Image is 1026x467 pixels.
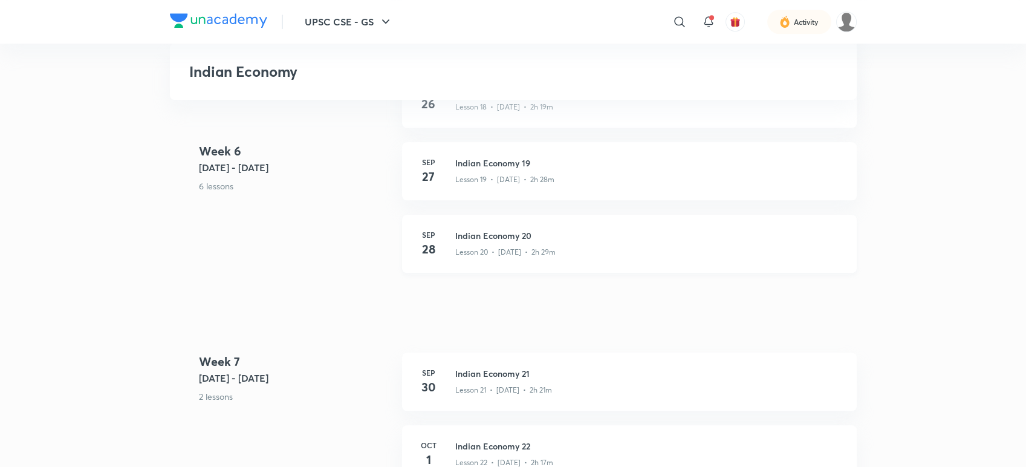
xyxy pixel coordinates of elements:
h4: 27 [417,168,441,186]
p: Lesson 21 • [DATE] • 2h 21m [455,385,552,396]
h6: Oct [417,440,441,451]
h4: Week 7 [199,353,392,371]
p: Lesson 20 • [DATE] • 2h 29m [455,247,556,258]
p: 2 lessons [199,390,392,403]
img: Company Logo [170,13,267,28]
h6: Sep [417,157,441,168]
h4: Week 6 [199,142,392,160]
h6: Sep [417,367,441,378]
p: Lesson 18 • [DATE] • 2h 19m [455,102,553,113]
p: Lesson 19 • [DATE] • 2h 28m [455,174,554,185]
h4: 30 [417,378,441,396]
img: Somdev [836,11,857,32]
img: avatar [730,16,741,27]
h5: [DATE] - [DATE] [199,371,392,385]
a: Company Logo [170,13,267,31]
h4: 26 [417,95,441,113]
h3: Indian Economy 21 [455,367,842,380]
img: activity [779,15,790,29]
h3: Indian Economy 19 [455,157,842,169]
a: Sep27Indian Economy 19Lesson 19 • [DATE] • 2h 28m [402,142,857,215]
h3: Indian Economy 22 [455,440,842,452]
h6: Sep [417,229,441,240]
button: UPSC CSE - GS [297,10,400,34]
a: Sep28Indian Economy 20Lesson 20 • [DATE] • 2h 29m [402,215,857,287]
h3: Indian Economy 20 [455,229,842,242]
a: Sep30Indian Economy 21Lesson 21 • [DATE] • 2h 21m [402,353,857,425]
h4: 28 [417,240,441,258]
p: 6 lessons [199,180,392,192]
button: avatar [726,12,745,31]
a: Sep26Indian Economy 18Lesson 18 • [DATE] • 2h 19m [402,70,857,142]
h5: [DATE] - [DATE] [199,160,392,175]
h3: Indian Economy [189,63,663,80]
